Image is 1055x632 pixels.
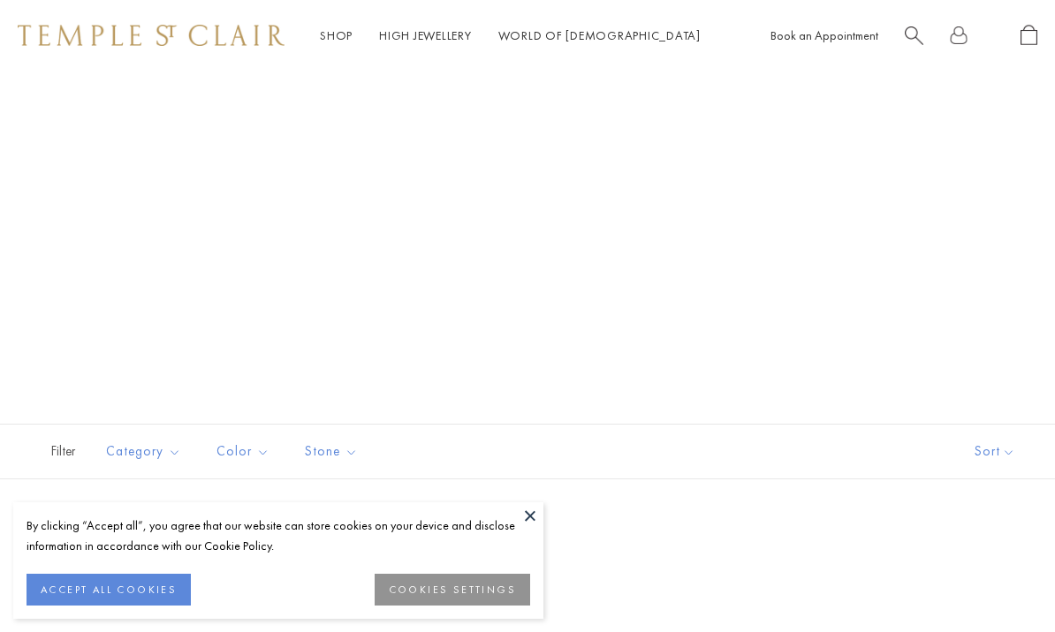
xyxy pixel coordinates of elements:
[320,27,353,43] a: ShopShop
[770,27,878,43] a: Book an Appointment
[208,440,283,463] span: Color
[296,440,371,463] span: Stone
[292,432,371,471] button: Stone
[320,25,701,47] nav: Main navigation
[375,574,530,606] button: COOKIES SETTINGS
[27,574,191,606] button: ACCEPT ALL COOKIES
[935,425,1055,478] button: Show sort by
[27,515,530,556] div: By clicking “Accept all”, you agree that our website can store cookies on your device and disclos...
[93,432,194,471] button: Category
[379,27,472,43] a: High JewelleryHigh Jewellery
[498,27,701,43] a: World of [DEMOGRAPHIC_DATA]World of [DEMOGRAPHIC_DATA]
[905,25,923,47] a: Search
[967,549,1037,614] iframe: Gorgias live chat messenger
[1021,25,1037,47] a: Open Shopping Bag
[97,440,194,463] span: Category
[18,25,285,46] img: Temple St. Clair
[203,432,283,471] button: Color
